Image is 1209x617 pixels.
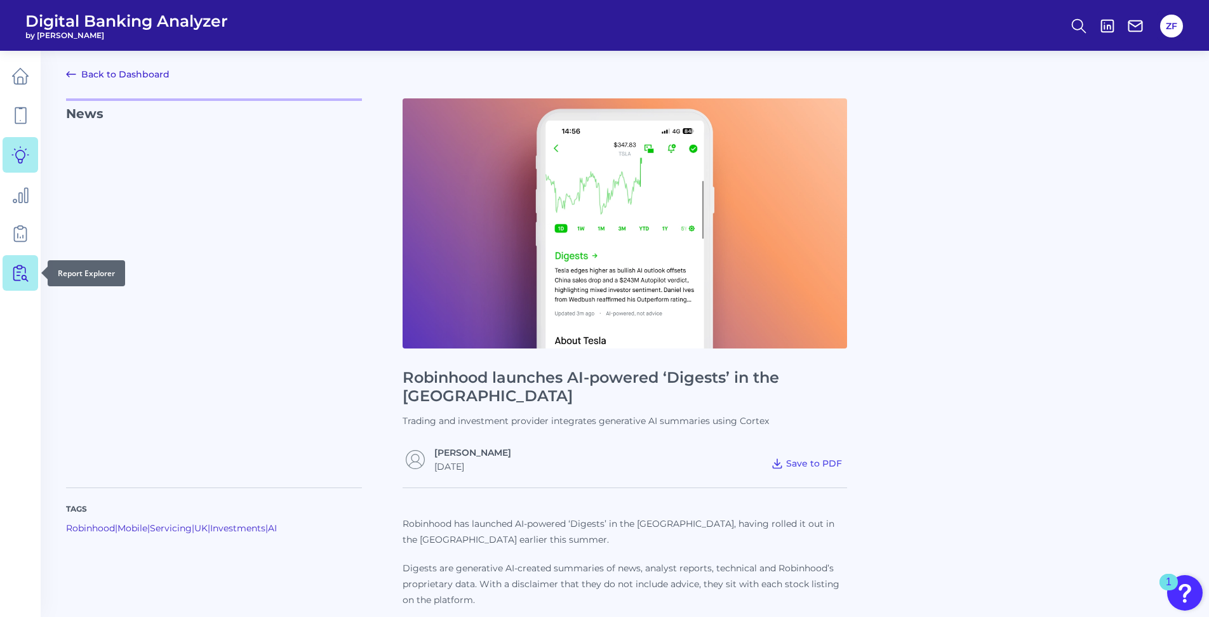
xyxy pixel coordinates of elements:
a: Servicing [150,522,192,534]
span: by [PERSON_NAME] [25,30,228,40]
a: Investments [210,522,265,534]
div: [DATE] [434,461,511,472]
p: Trading and investment provider integrates generative AI summaries using Cortex [403,415,847,427]
span: | [192,522,194,534]
p: Digests are generative AI-created summaries of news, analyst reports, technical and Robinhood’s p... [403,561,847,608]
img: News - Phone (1).png [403,98,847,348]
button: ZF [1160,15,1183,37]
p: News [66,98,362,472]
a: Robinhood [66,522,115,534]
span: Save to PDF [786,458,842,469]
div: Report Explorer [48,260,125,286]
span: | [147,522,150,534]
button: Open Resource Center, 1 new notification [1167,575,1203,611]
p: Tags [66,503,362,515]
a: Mobile [117,522,147,534]
div: 1 [1166,582,1172,599]
a: [PERSON_NAME] [434,447,511,458]
a: AI [268,522,277,534]
a: UK [194,522,208,534]
span: | [265,522,268,534]
a: Back to Dashboard [66,67,170,82]
p: Robinhood has launched AI-powered ‘Digests’ in the [GEOGRAPHIC_DATA], having rolled it out in the... [403,516,847,548]
h1: Robinhood launches AI-powered ‘Digests’ in the [GEOGRAPHIC_DATA] [403,369,847,406]
span: | [115,522,117,534]
span: Digital Banking Analyzer [25,11,228,30]
span: | [208,522,210,534]
button: Save to PDF [766,454,847,472]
